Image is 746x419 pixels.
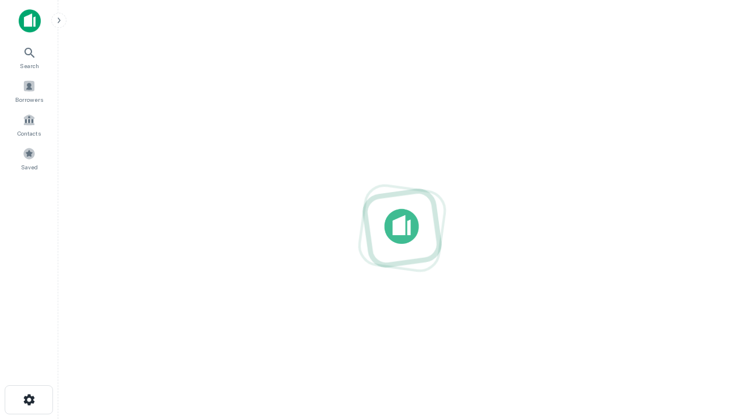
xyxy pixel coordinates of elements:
span: Search [20,61,39,70]
a: Search [3,41,55,73]
span: Saved [21,162,38,172]
iframe: Chat Widget [688,326,746,382]
img: capitalize-icon.png [19,9,41,33]
span: Borrowers [15,95,43,104]
a: Contacts [3,109,55,140]
a: Saved [3,143,55,174]
a: Borrowers [3,75,55,106]
span: Contacts [17,129,41,138]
